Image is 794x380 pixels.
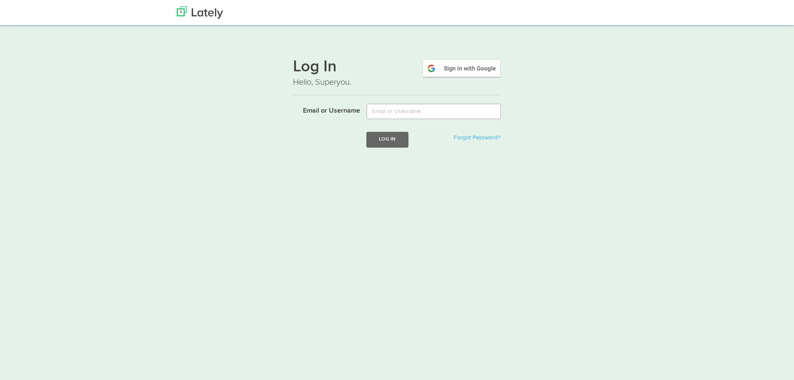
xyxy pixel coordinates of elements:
[366,103,501,119] input: Email or Username
[366,132,408,147] button: Log In
[293,76,501,88] p: Hello, Superyou.
[177,6,223,19] img: Lately
[454,135,500,141] a: Forgot Password?
[293,59,501,76] h1: Log In
[287,103,361,116] label: Email or Username
[422,59,501,78] img: google-signin.png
